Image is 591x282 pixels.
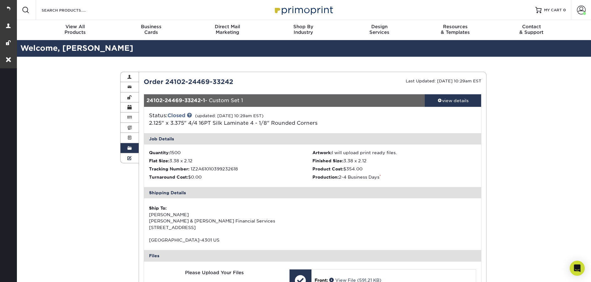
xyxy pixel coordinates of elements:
div: - Custom Set 1 [144,94,425,107]
strong: Product Cost: [312,166,343,171]
span: Direct Mail [189,24,265,29]
li: 3.38 x 2.12 [312,158,476,164]
strong: Artwork: [312,150,332,155]
a: Shop ByIndustry [265,20,342,40]
div: view details [425,97,481,104]
strong: Tracking Number: [149,166,189,171]
a: Direct MailMarketing [189,20,265,40]
img: Primoprint [272,3,335,17]
li: 2-4 Business Days [312,174,476,180]
div: & Support [493,24,569,35]
li: I will upload print ready files. [312,149,476,156]
strong: Quantity: [149,150,170,155]
a: Contact& Support [493,20,569,40]
span: 2.125" x 3.375" 4/4 16PT Silk Laminate 4 - 1/8" Rounded Corners [149,120,317,126]
div: Industry [265,24,342,35]
span: MY CART [544,8,562,13]
div: Order 24102-24469-33242 [139,77,313,86]
strong: Turnaround Cost: [149,175,188,180]
div: Job Details [144,133,481,144]
strong: Flat Size: [149,158,169,163]
span: Business [113,24,189,29]
li: $354.00 [312,166,476,172]
a: DesignServices [341,20,417,40]
a: Closed [167,112,185,118]
strong: Finished Size: [312,158,343,163]
span: View All [37,24,113,29]
span: 1Z2A61010399232618 [191,166,238,171]
strong: Production: [312,175,339,180]
span: 0 [563,8,566,12]
div: Cards [113,24,189,35]
div: Please Upload Your Files [149,269,280,276]
a: Resources& Templates [417,20,493,40]
div: Products [37,24,113,35]
div: Status: [144,112,369,127]
li: 1500 [149,149,313,156]
div: [PERSON_NAME] [PERSON_NAME] & [PERSON_NAME] Financial Services [STREET_ADDRESS] [GEOGRAPHIC_DATA]... [149,205,313,243]
span: Contact [493,24,569,29]
a: BusinessCards [113,20,189,40]
div: Files [144,250,481,261]
h2: Welcome, [PERSON_NAME] [16,43,591,54]
div: Marketing [189,24,265,35]
strong: Ship To: [149,206,167,211]
div: Open Intercom Messenger [570,261,585,276]
a: view details [425,94,481,107]
span: Shop By [265,24,342,29]
strong: 24102-24469-33242-1 [146,97,205,103]
small: (updated: [DATE] 10:29am EST) [195,113,264,118]
small: Last Updated: [DATE] 10:29am EST [406,79,481,83]
span: Design [341,24,417,29]
a: View AllProducts [37,20,113,40]
li: $0.00 [149,174,313,180]
input: SEARCH PRODUCTS..... [41,6,102,14]
div: Shipping Details [144,187,481,198]
span: Resources [417,24,493,29]
div: Services [341,24,417,35]
li: 3.38 x 2.12 [149,158,313,164]
div: & Templates [417,24,493,35]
